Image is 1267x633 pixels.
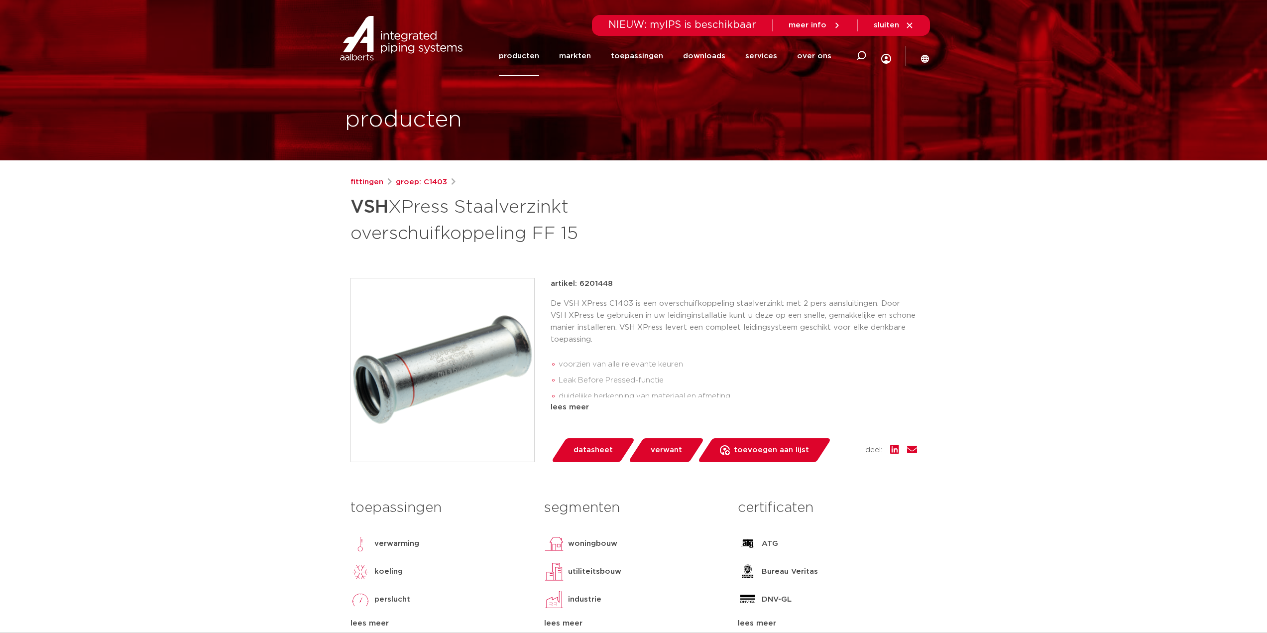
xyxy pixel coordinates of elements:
a: services [745,36,777,76]
a: sluiten [874,21,914,30]
img: Product Image for VSH XPress Staalverzinkt overschuifkoppeling FF 15 [351,278,534,462]
p: Bureau Veritas [762,566,818,578]
li: voorzien van alle relevante keuren [559,357,917,373]
a: over ons [797,36,831,76]
h1: XPress Staalverzinkt overschuifkoppeling FF 15 [350,192,724,246]
a: verwant [628,438,704,462]
div: lees meer [544,618,723,630]
p: verwarming [374,538,419,550]
div: lees meer [350,618,529,630]
h3: certificaten [738,498,917,518]
div: lees meer [551,401,917,413]
p: artikel: 6201448 [551,278,613,290]
p: utiliteitsbouw [568,566,621,578]
span: verwant [651,442,682,458]
span: NIEUW: myIPS is beschikbaar [608,20,756,30]
strong: VSH [350,198,388,216]
a: downloads [683,36,725,76]
h1: producten [345,104,462,136]
img: DNV-GL [738,590,758,610]
p: DNV-GL [762,594,792,606]
a: datasheet [551,438,635,462]
a: meer info [789,21,841,30]
img: utiliteitsbouw [544,562,564,582]
img: Bureau Veritas [738,562,758,582]
span: meer info [789,21,826,29]
img: industrie [544,590,564,610]
a: producten [499,36,539,76]
span: deel: [865,444,882,456]
p: industrie [568,594,601,606]
img: woningbouw [544,534,564,554]
div: lees meer [738,618,917,630]
div: my IPS [881,33,891,79]
img: verwarming [350,534,370,554]
span: toevoegen aan lijst [734,442,809,458]
img: ATG [738,534,758,554]
a: toepassingen [611,36,663,76]
span: datasheet [574,442,613,458]
h3: toepassingen [350,498,529,518]
p: perslucht [374,594,410,606]
img: perslucht [350,590,370,610]
a: markten [559,36,591,76]
span: sluiten [874,21,899,29]
a: groep: C1403 [396,176,447,188]
h3: segmenten [544,498,723,518]
p: ATG [762,538,778,550]
nav: Menu [499,36,831,76]
a: fittingen [350,176,383,188]
p: woningbouw [568,538,617,550]
li: Leak Before Pressed-functie [559,373,917,388]
li: duidelijke herkenning van materiaal en afmeting [559,388,917,404]
p: De VSH XPress C1403 is een overschuifkoppeling staalverzinkt met 2 pers aansluitingen. Door VSH X... [551,298,917,346]
p: koeling [374,566,403,578]
img: koeling [350,562,370,582]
